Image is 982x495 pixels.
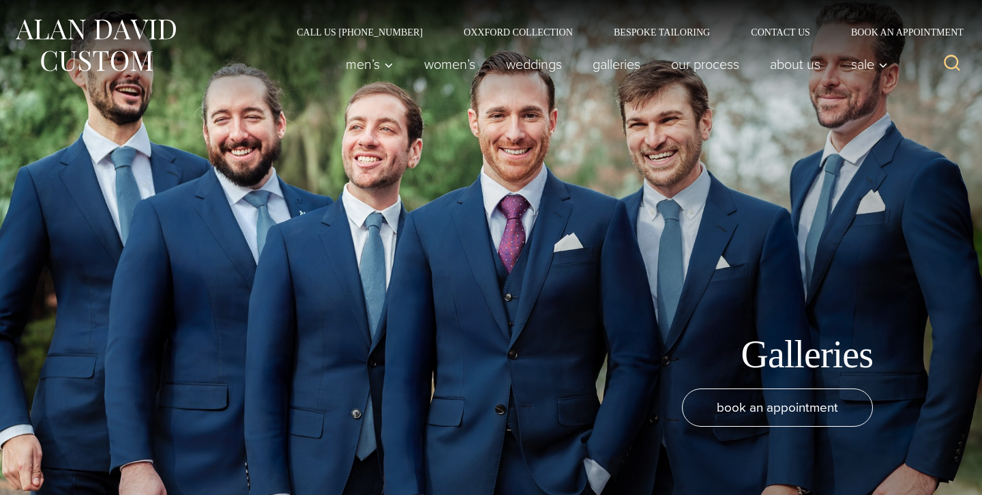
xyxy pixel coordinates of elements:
[276,27,443,37] a: Call Us [PHONE_NUMBER]
[409,51,491,78] a: Women’s
[443,27,593,37] a: Oxxford Collection
[14,15,177,76] img: Alan David Custom
[755,51,836,78] a: About Us
[730,27,831,37] a: Contact Us
[936,48,968,81] button: View Search Form
[831,27,968,37] a: Book an Appointment
[331,51,895,78] nav: Primary Navigation
[578,51,656,78] a: Galleries
[346,57,393,71] span: Men’s
[717,397,838,417] span: book an appointment
[593,27,730,37] a: Bespoke Tailoring
[682,388,873,427] a: book an appointment
[741,332,874,378] h1: Galleries
[276,27,968,37] nav: Secondary Navigation
[656,51,755,78] a: Our Process
[851,57,888,71] span: Sale
[491,51,578,78] a: weddings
